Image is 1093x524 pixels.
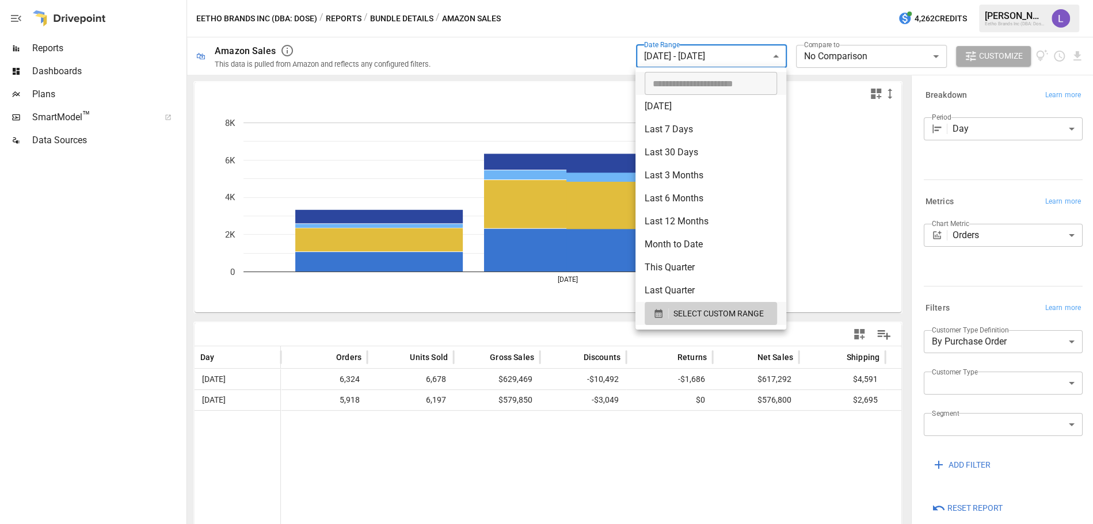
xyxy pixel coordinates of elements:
li: Last 7 Days [635,118,786,141]
li: Last 12 Months [635,210,786,233]
li: [DATE] [635,95,786,118]
li: Last 6 Months [635,187,786,210]
li: Last Quarter [635,279,786,302]
button: SELECT CUSTOM RANGE [645,302,777,325]
li: Month to Date [635,233,786,256]
span: SELECT CUSTOM RANGE [673,307,764,321]
li: Last 3 Months [635,164,786,187]
li: This Quarter [635,256,786,279]
li: Last 30 Days [635,141,786,164]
